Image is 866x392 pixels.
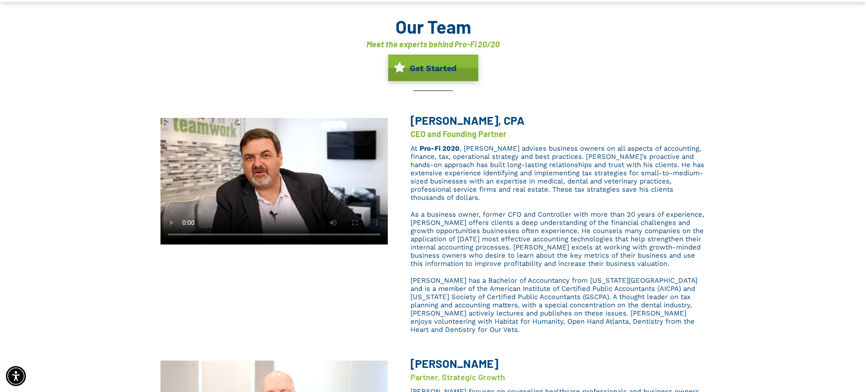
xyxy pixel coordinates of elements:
[410,372,505,382] span: Partner, Strategic Growth
[410,276,697,334] span: [PERSON_NAME] has a Bachelor of Accountancy from [US_STATE][GEOGRAPHIC_DATA] and is a member of t...
[366,39,500,49] font: Meet the experts behind Pro-Fi 20/20
[410,210,704,268] span: As a business owner, former CFO and Controller with more than 20 years of experience, [PERSON_NAM...
[410,129,506,139] font: CEO and Founding Partner
[395,15,471,37] font: Our Team
[388,55,478,81] a: Get Started
[410,113,525,127] span: [PERSON_NAME], CPA
[6,366,26,386] div: Accessibility Menu
[410,356,498,370] b: [PERSON_NAME]
[406,59,460,77] span: Get Started
[410,144,417,153] span: At
[420,144,460,153] a: Pro-Fi 2020
[410,144,704,202] span: , [PERSON_NAME] advises business owners on all aspects of accounting, finance, tax, operational s...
